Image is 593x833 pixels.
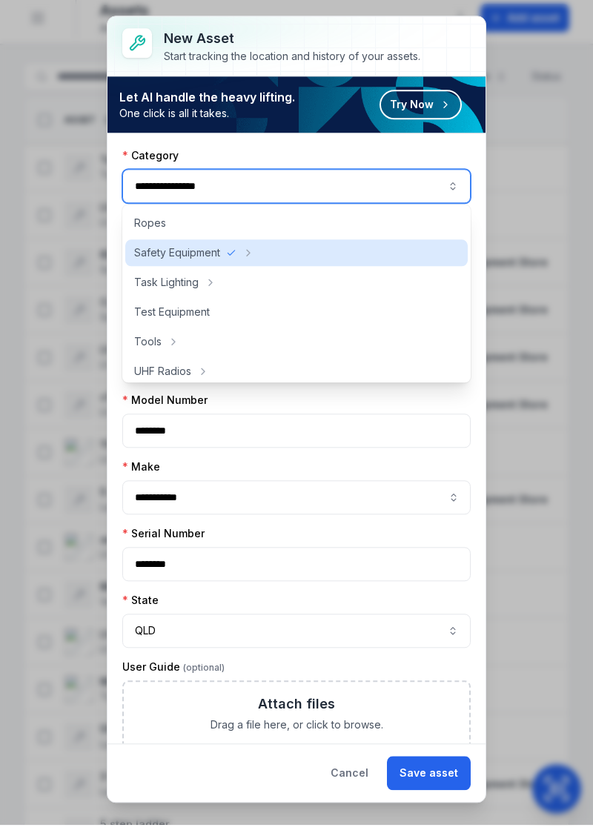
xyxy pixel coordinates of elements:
[164,36,420,57] h3: New asset
[164,57,420,72] div: Start tracking the location and history of your assets.
[380,98,462,127] button: Try Now
[134,372,191,387] span: UHF Radios
[211,726,383,740] span: Drag a file here, or click to browse.
[134,283,199,298] span: Task Lighting
[122,668,225,683] label: User Guide
[134,224,166,239] span: Ropes
[134,253,220,268] span: Safety Equipment
[258,702,335,723] h3: Attach files
[122,488,471,522] input: asset-add:cf[f35bc7b8-2d86-488d-a84b-d540ca5a1ecb]-label
[387,764,471,798] button: Save asset
[122,156,179,171] label: Category
[119,96,295,114] strong: Let AI handle the heavy lifting.
[318,764,381,798] button: Cancel
[122,534,205,549] label: Serial Number
[122,468,160,482] label: Make
[122,622,471,656] button: QLD
[134,342,162,357] span: Tools
[122,401,208,416] label: Model Number
[119,114,295,129] span: One click is all it takes.
[122,601,159,616] label: State
[134,313,210,328] span: Test Equipment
